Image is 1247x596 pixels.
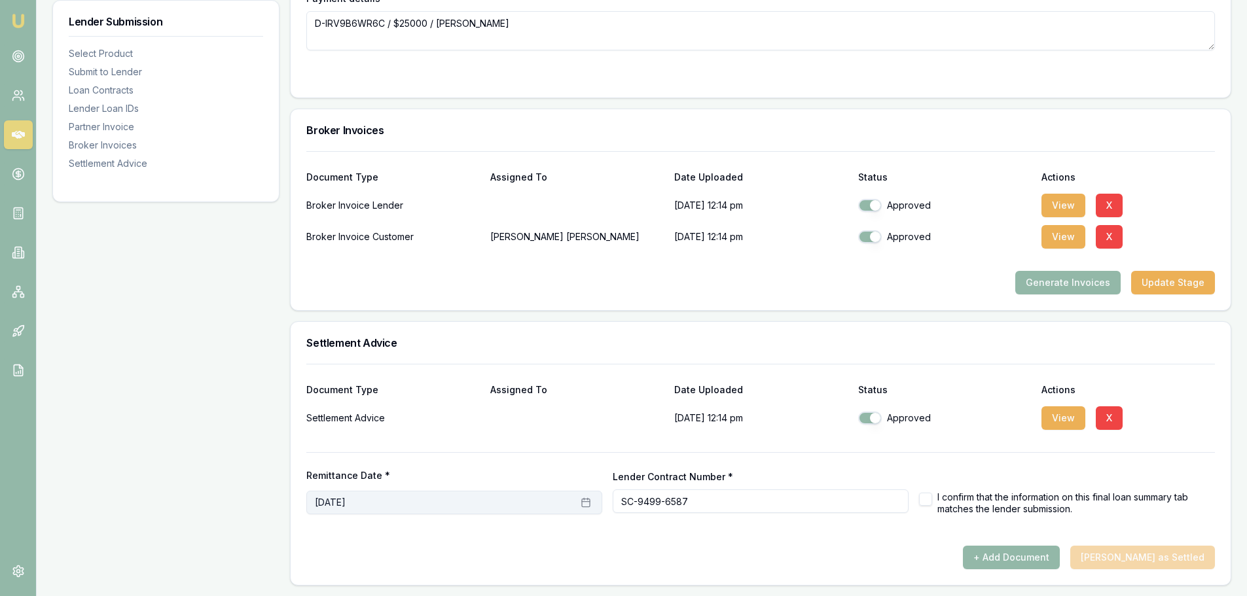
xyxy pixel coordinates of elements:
div: Approved [858,230,1032,243]
div: Submit to Lender [69,65,263,79]
label: Lender Contract Number * [613,471,733,482]
label: Remittance Date * [306,471,602,480]
textarea: D-IRV9B6WR6C / $25000 / [PERSON_NAME] [306,11,1215,50]
button: + Add Document [963,546,1060,569]
h3: Settlement Advice [306,338,1215,348]
div: Approved [858,412,1032,425]
button: X [1096,194,1123,217]
div: Broker Invoice Customer [306,224,480,250]
div: Document Type [306,173,480,182]
button: Update Stage [1131,271,1215,294]
button: X [1096,225,1123,249]
p: [PERSON_NAME] [PERSON_NAME] [490,224,664,250]
div: Date Uploaded [674,385,848,394]
div: Status [858,173,1032,182]
div: Assigned To [490,385,664,394]
div: Status [858,385,1032,394]
button: Generate Invoices [1015,271,1121,294]
p: [DATE] 12:14 pm [674,192,848,219]
button: X [1096,406,1123,430]
div: Loan Contracts [69,84,263,97]
button: [DATE] [306,491,602,514]
label: I confirm that the information on this final loan summary tab matches the lender submission. [937,491,1215,514]
div: Settlement Advice [69,157,263,170]
div: Lender Loan IDs [69,102,263,115]
div: Assigned To [490,173,664,182]
p: [DATE] 12:14 pm [674,405,848,431]
div: Select Product [69,47,263,60]
div: Approved [858,199,1032,212]
div: Date Uploaded [674,173,848,182]
button: View [1041,194,1085,217]
div: Broker Invoice Lender [306,192,480,219]
div: Document Type [306,385,480,394]
div: Partner Invoice [69,120,263,133]
h3: Lender Submission [69,16,263,27]
div: Settlement Advice [306,405,480,431]
h3: Broker Invoices [306,125,1215,135]
button: View [1041,406,1085,430]
button: View [1041,225,1085,249]
img: emu-icon-u.png [10,13,26,29]
p: [DATE] 12:14 pm [674,224,848,250]
div: Actions [1041,173,1215,182]
div: Actions [1041,385,1215,394]
div: Broker Invoices [69,139,263,152]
